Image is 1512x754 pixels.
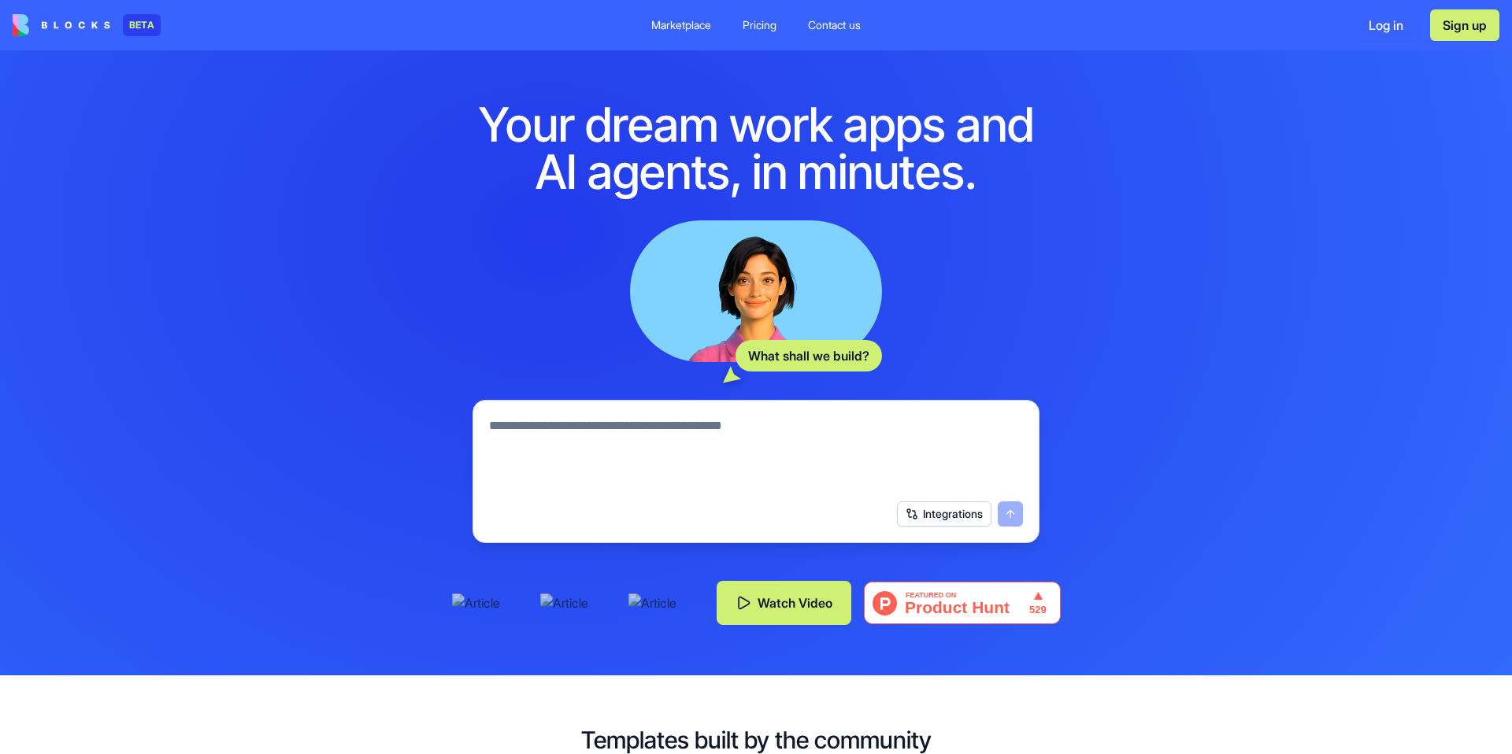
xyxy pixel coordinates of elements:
[897,501,991,527] button: Integrations
[454,101,1058,195] h1: Your dream work apps and AI agents, in minutes.
[628,593,691,612] img: Article
[639,11,724,39] a: Marketplace
[730,11,789,39] a: Pricing
[808,17,861,33] div: Contact us
[25,726,1487,754] h2: Templates built by the community
[864,581,1061,625] img: Blocks - Your dream work apps and AI agents, in minutes. | Product Hunt
[795,11,873,39] a: Contact us
[123,14,161,36] div: BETA
[452,593,515,612] img: Article
[651,17,711,33] div: Marketplace
[13,14,110,36] img: logo
[717,581,851,625] button: Watch Video
[1354,9,1417,41] button: Log in
[1430,9,1499,41] button: Sign up
[540,593,603,612] img: Article
[743,17,776,33] div: Pricing
[736,340,882,371] div: What shall we build?
[13,14,161,36] a: BETA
